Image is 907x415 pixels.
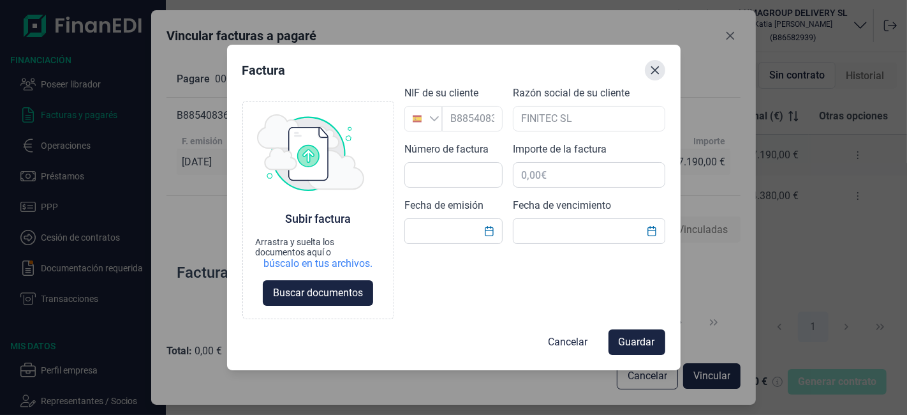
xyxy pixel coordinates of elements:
[263,257,372,270] div: búscalo en tus archivos.
[285,211,351,227] div: Subir factura
[273,285,363,301] span: Buscar documentos
[608,329,665,355] button: Guardar
[513,198,611,213] label: Fecha de vencimiento
[513,86,630,101] label: Razón social de su cliente
[513,142,607,157] label: Importe de la factura
[640,220,664,243] button: Choose Date
[538,329,598,355] button: Cancelar
[404,142,489,157] label: Número de factura
[429,107,441,131] div: Busque un NIF
[513,162,665,188] input: 0,00€
[263,280,373,306] button: Buscar documentos
[404,86,478,101] label: NIF de su cliente
[256,237,381,257] div: Arrastra y suelta los documentos aquí o
[242,61,286,79] div: Factura
[619,335,655,350] span: Guardar
[404,198,483,213] label: Fecha de emisión
[256,257,381,270] div: búscalo en tus archivos.
[477,220,501,243] button: Choose Date
[549,335,588,350] span: Cancelar
[257,114,364,191] img: upload img
[645,60,665,80] button: Close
